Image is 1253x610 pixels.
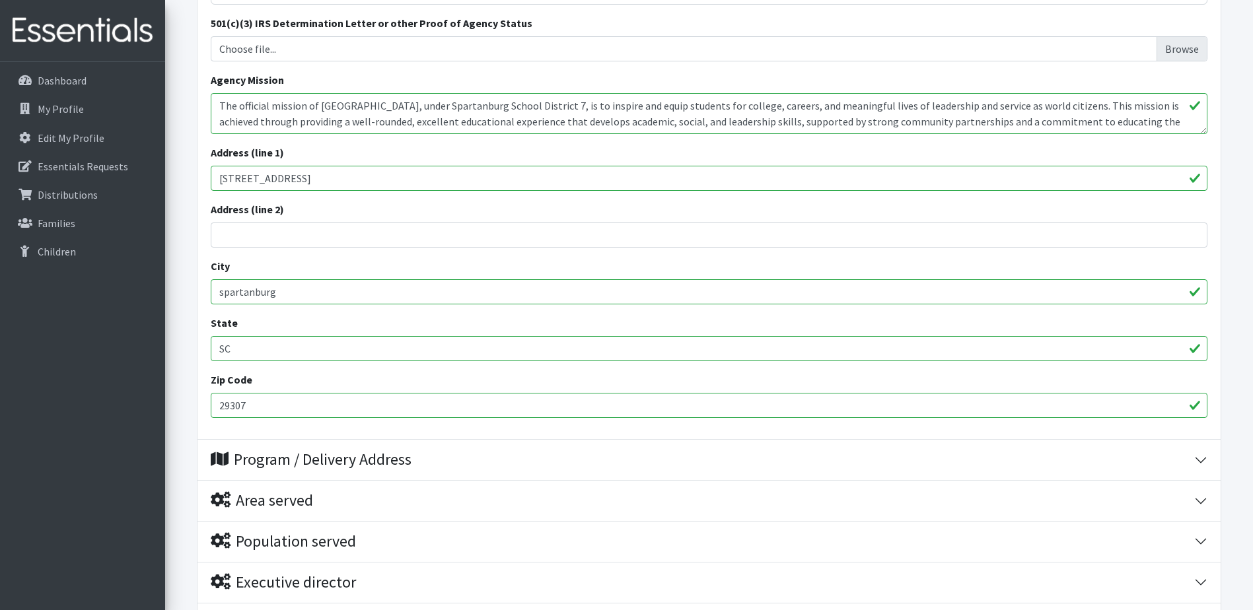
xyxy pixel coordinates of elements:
div: Population served [211,532,356,551]
div: Area served [211,491,313,510]
p: Children [38,245,76,258]
label: 501(c)(3) IRS Determination Letter or other Proof of Agency Status [211,15,532,31]
textarea: The official mission of [GEOGRAPHIC_DATA], under Spartanburg School District 7, is to inspire and... [211,93,1207,134]
p: Edit My Profile [38,131,104,145]
label: Address (line 1) [211,145,284,160]
p: Dashboard [38,74,87,87]
label: City [211,258,230,274]
a: Dashboard [5,67,160,94]
button: Area served [197,481,1221,521]
div: Executive director [211,573,356,592]
img: HumanEssentials [5,9,160,53]
div: Program / Delivery Address [211,450,412,469]
p: Essentials Requests [38,160,128,173]
a: Families [5,210,160,236]
label: Address (line 2) [211,201,284,217]
a: Essentials Requests [5,153,160,180]
button: Executive director [197,562,1221,603]
label: State [211,315,238,331]
a: Children [5,238,160,265]
button: Population served [197,522,1221,562]
a: Edit My Profile [5,125,160,151]
button: Program / Delivery Address [197,440,1221,480]
label: Zip Code [211,372,252,388]
a: Distributions [5,182,160,208]
a: My Profile [5,96,160,122]
label: Agency Mission [211,72,284,88]
p: My Profile [38,102,84,116]
label: Choose file... [211,36,1207,61]
p: Distributions [38,188,98,201]
p: Families [38,217,75,230]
